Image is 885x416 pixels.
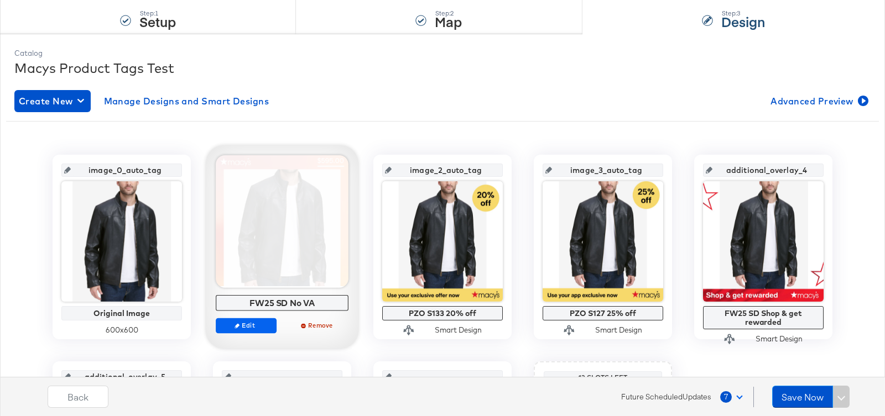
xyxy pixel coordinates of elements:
[545,309,660,318] div: PZO S127 25% off
[293,321,343,329] span: Remove
[288,318,348,333] button: Remove
[720,391,732,403] span: 7
[721,12,765,30] strong: Design
[435,325,482,335] div: Smart Design
[706,309,821,327] div: FW25 SD Shop & get rewarded
[139,12,176,30] strong: Setup
[14,90,91,112] button: Create New
[64,309,179,318] div: Original Image
[621,392,711,402] span: Future Scheduled Updates
[14,48,871,59] div: Catalog
[385,309,500,318] div: PZO S133 20% off
[766,90,871,112] button: Advanced Preview
[104,93,269,109] span: Manage Designs and Smart Designs
[61,325,182,335] div: 600 x 600
[219,298,346,308] div: FW25 SD No VA
[48,386,108,408] button: Back
[435,9,462,17] div: Step: 2
[771,93,866,109] span: Advanced Preview
[19,93,86,109] span: Create New
[772,386,833,408] button: Save Now
[100,90,274,112] button: Manage Designs and Smart Designs
[756,334,803,344] div: Smart Design
[721,9,765,17] div: Step: 3
[595,325,642,335] div: Smart Design
[435,12,462,30] strong: Map
[221,321,272,329] span: Edit
[14,59,871,77] div: Macys Product Tags Test
[216,318,277,333] button: Edit
[139,9,176,17] div: Step: 1
[720,387,748,407] button: 7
